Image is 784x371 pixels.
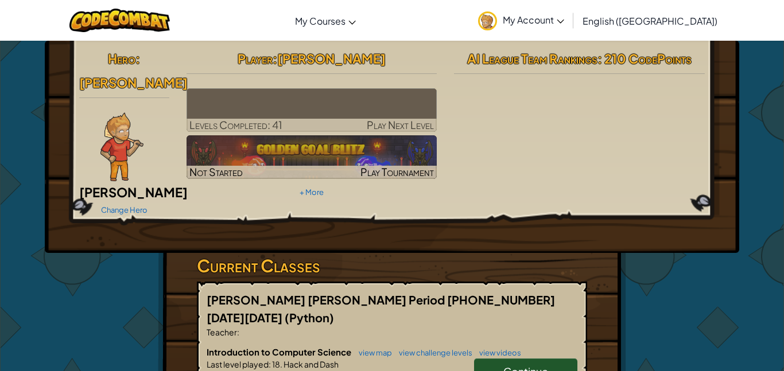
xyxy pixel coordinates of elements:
[187,88,437,132] a: Play Next Level
[237,327,239,337] span: :
[207,346,353,357] span: Introduction to Computer Science
[300,188,324,197] a: + More
[478,11,497,30] img: avatar
[393,348,472,357] a: view challenge levels
[101,205,148,214] a: Change Hero
[207,359,269,369] span: Last level played
[108,50,135,67] span: Hero
[289,5,362,36] a: My Courses
[269,359,271,369] span: :
[271,359,282,369] span: 18.
[187,135,437,179] img: Golden Goal
[273,50,277,67] span: :
[597,50,692,67] span: : 210 CodePoints
[207,292,555,325] span: [PERSON_NAME] [PERSON_NAME] Period [PHONE_NUMBER][DATE][DATE]
[353,348,392,357] a: view map
[295,15,346,27] span: My Courses
[503,14,564,26] span: My Account
[69,9,170,32] img: CodeCombat logo
[79,184,188,200] span: [PERSON_NAME]
[467,50,597,67] span: AI League Team Rankings
[277,50,386,67] span: [PERSON_NAME]
[100,112,143,181] img: Ned-Fulmer-Pose.png
[189,118,282,131] span: Levels Completed: 41
[360,165,434,178] span: Play Tournament
[473,348,521,357] a: view videos
[367,118,434,131] span: Play Next Level
[472,2,570,38] a: My Account
[282,359,339,369] span: Hack and Dash
[285,310,334,325] span: (Python)
[577,5,723,36] a: English ([GEOGRAPHIC_DATA])
[238,50,273,67] span: Player
[79,75,188,91] span: [PERSON_NAME]
[197,253,587,279] h3: Current Classes
[189,165,243,178] span: Not Started
[583,15,717,27] span: English ([GEOGRAPHIC_DATA])
[187,135,437,179] a: Not StartedPlay Tournament
[135,50,140,67] span: :
[207,327,237,337] span: Teacher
